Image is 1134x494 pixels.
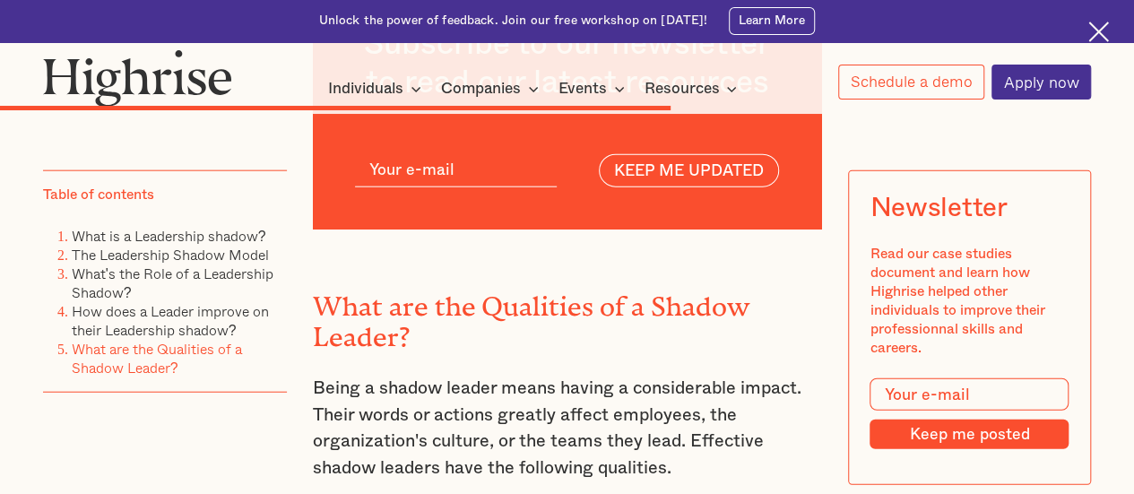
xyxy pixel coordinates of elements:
form: Modal Form [870,378,1069,449]
a: What is a Leadership shadow? [72,225,266,247]
a: Learn More [729,7,816,35]
div: Resources [644,78,742,100]
input: KEEP ME UPDATED [599,154,779,187]
h2: What are the Qualities of a Shadow Leader? [313,285,822,345]
div: Newsletter [870,192,1007,222]
div: Events [558,78,607,100]
form: current-ascender-article-subscribe-form [355,153,779,187]
input: Your e-mail [355,153,557,187]
a: Schedule a demo [838,65,984,100]
div: Individuals [328,78,427,100]
p: Being a shadow leader means having a considerable impact. Their words or actions greatly affect e... [313,376,822,481]
input: Keep me posted [870,419,1069,448]
input: Your e-mail [870,378,1069,411]
a: Apply now [991,65,1091,100]
a: How does a Leader improve on their Leadership shadow? [72,300,269,341]
div: Resources [644,78,719,100]
img: Highrise logo [43,49,232,107]
a: What are the Qualities of a Shadow Leader? [72,338,242,378]
div: Table of contents [43,185,154,204]
div: Events [558,78,630,100]
div: Companies [441,78,521,100]
div: Unlock the power of feedback. Join our free workshop on [DATE]! [319,13,708,30]
div: Read our case studies document and learn how Highrise helped other individuals to improve their p... [870,244,1069,357]
a: What's the Role of a Leadership Shadow? [72,263,273,303]
div: Individuals [328,78,403,100]
a: The Leadership Shadow Model [72,244,269,265]
img: Cross icon [1088,22,1109,42]
div: Companies [441,78,544,100]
